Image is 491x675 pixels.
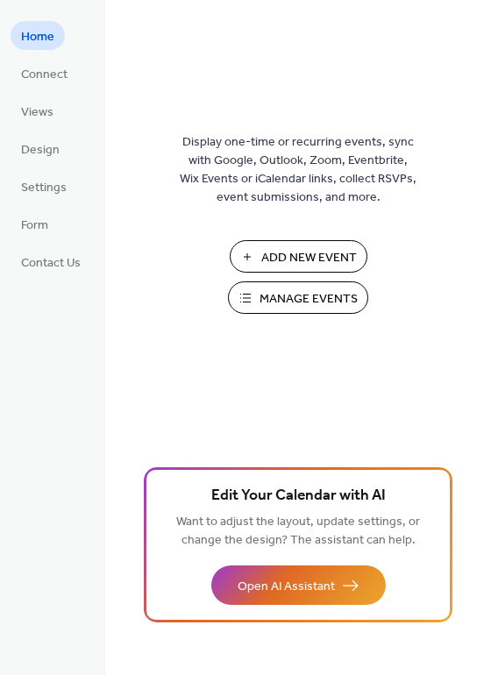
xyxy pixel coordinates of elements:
span: Open AI Assistant [238,578,335,596]
span: Form [21,217,48,235]
span: Display one-time or recurring events, sync with Google, Outlook, Zoom, Eventbrite, Wix Events or ... [180,133,416,207]
a: Home [11,21,65,50]
span: Manage Events [260,290,358,309]
span: Add New Event [261,249,357,267]
span: Design [21,141,60,160]
a: Connect [11,59,78,88]
button: Add New Event [230,240,367,273]
span: Want to adjust the layout, update settings, or change the design? The assistant can help. [176,510,420,552]
span: Connect [21,66,68,84]
span: Home [21,28,54,46]
span: Settings [21,179,67,197]
span: Edit Your Calendar with AI [211,484,386,508]
span: Views [21,103,53,122]
button: Open AI Assistant [211,565,386,605]
a: Contact Us [11,247,91,276]
button: Manage Events [228,281,368,314]
a: Settings [11,172,77,201]
span: Contact Us [21,254,81,273]
a: Design [11,134,70,163]
a: Form [11,210,59,238]
a: Views [11,96,64,125]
